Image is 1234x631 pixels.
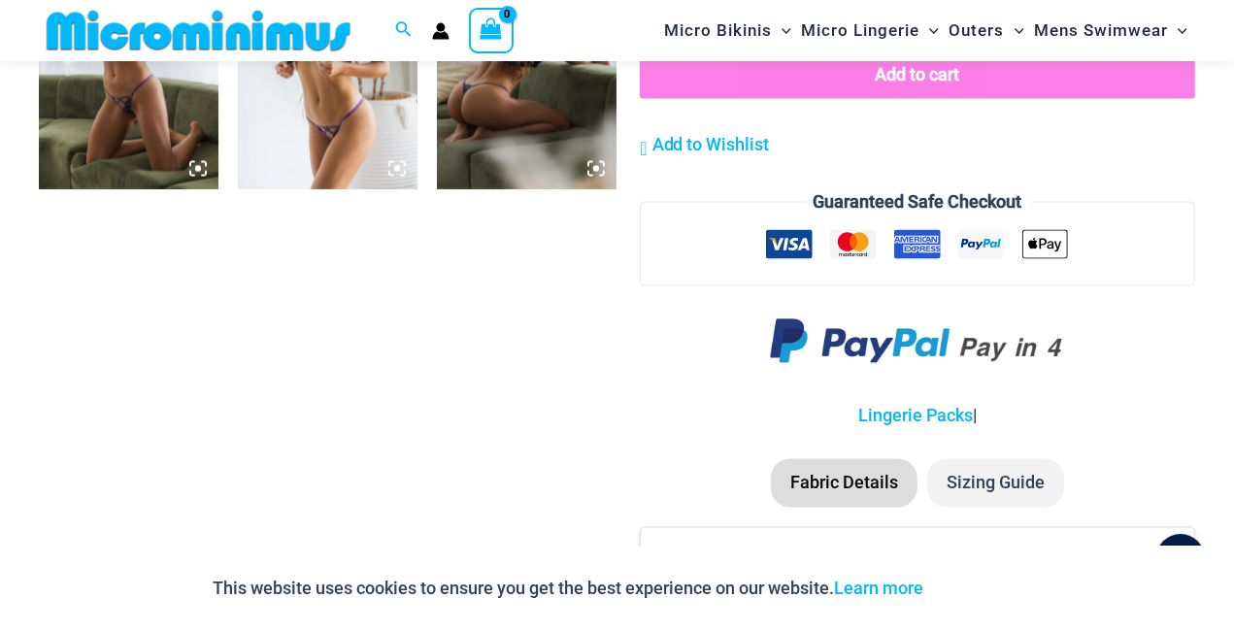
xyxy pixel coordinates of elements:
[835,578,924,598] a: Learn more
[772,6,791,55] span: Menu Toggle
[858,406,973,426] a: Lingerie Packs
[939,565,1021,612] button: Accept
[806,188,1030,217] legend: Guaranteed Safe Checkout
[927,459,1064,508] li: Sizing Guide
[771,459,917,508] li: Fabric Details
[395,18,413,43] a: Search icon link
[640,131,769,160] a: Add to Wishlist
[39,9,358,52] img: MM SHOP LOGO FLAT
[1168,6,1187,55] span: Menu Toggle
[640,52,1195,99] button: Add to cart
[214,574,924,603] p: This website uses cookies to ensure you get the best experience on our website.
[432,22,450,40] a: Account icon link
[640,402,1195,431] p: |
[919,6,939,55] span: Menu Toggle
[1029,6,1192,55] a: Mens SwimwearMenu ToggleMenu Toggle
[801,6,919,55] span: Micro Lingerie
[1005,6,1024,55] span: Menu Toggle
[796,6,944,55] a: Micro LingerieMenu ToggleMenu Toggle
[652,135,770,155] span: Add to Wishlist
[664,6,772,55] span: Micro Bikinis
[656,3,1195,58] nav: Site Navigation
[945,6,1029,55] a: OutersMenu ToggleMenu Toggle
[659,6,796,55] a: Micro BikinisMenu ToggleMenu Toggle
[1034,6,1168,55] span: Mens Swimwear
[950,6,1005,55] span: Outers
[469,8,514,52] a: View Shopping Cart, empty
